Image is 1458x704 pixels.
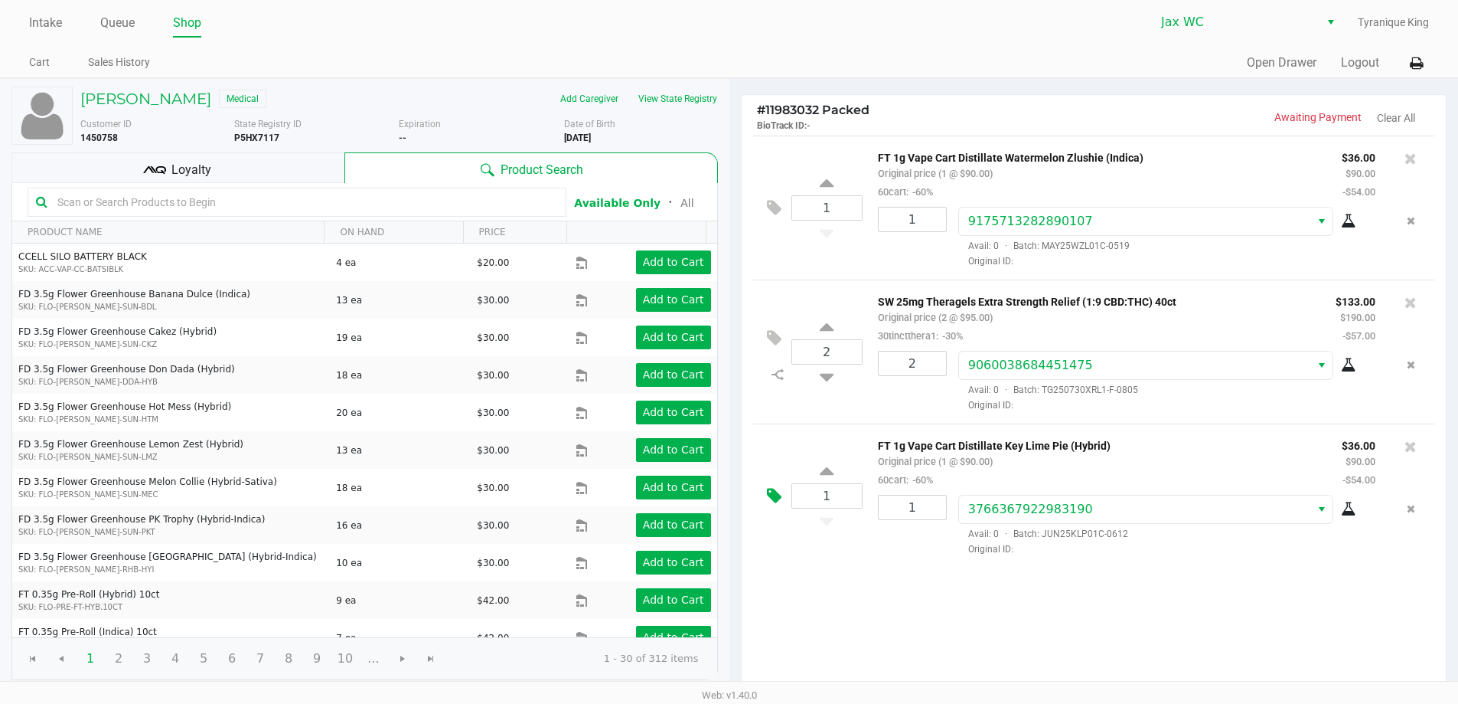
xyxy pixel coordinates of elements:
button: Remove the package from the orderLine [1401,207,1421,235]
span: Go to the first page [18,644,47,673]
p: Awaiting Payment [1094,110,1362,126]
app-button-loader: Add to Cart [643,368,704,381]
button: Add to Cart [636,326,711,349]
button: Add to Cart [636,551,711,575]
span: Jax WC [1161,13,1310,31]
span: -60% [908,474,933,486]
span: 9060038684451475 [968,358,1093,372]
button: Add to Cart [636,513,711,537]
span: State Registry ID [234,119,302,129]
button: Select [1310,208,1332,235]
kendo-pager-info: 1 - 30 of 312 items [458,651,699,666]
span: Original ID: [958,254,1375,268]
span: Original ID: [958,398,1375,412]
small: -$57.00 [1342,330,1375,342]
span: -60% [908,186,933,198]
p: SKU: FLO-[PERSON_NAME]-SUN-CKZ [18,339,323,350]
app-button-loader: Add to Cart [643,444,704,456]
span: Page 10 [331,644,360,673]
span: Go to the first page [27,653,39,665]
p: $36.00 [1342,148,1375,164]
span: Go to the next page [396,653,409,665]
h5: [PERSON_NAME] [80,90,211,108]
td: FD 3.5g Flower Greenhouse Banana Dulce (Indica) [12,281,329,319]
button: Add to Cart [636,476,711,499]
span: BioTrack ID: [757,120,807,131]
span: Customer ID [80,119,132,129]
small: $190.00 [1340,312,1375,323]
td: FD 3.5g Flower Greenhouse Lemon Zest (Hybrid) [12,431,329,469]
small: 30tinctthera1: [878,330,963,342]
span: $30.00 [477,445,509,456]
button: Logout [1341,54,1379,72]
td: 4 ea [329,244,470,281]
th: ON HAND [324,221,462,244]
span: Loyalty [171,161,211,179]
td: FD 3.5g Flower Greenhouse Hot Mess (Hybrid) [12,394,329,431]
button: Select [1310,496,1332,523]
span: $30.00 [477,558,509,568]
a: Cart [29,53,50,72]
a: Shop [173,12,201,34]
span: 11983032 Packed [757,103,869,117]
span: Expiration [399,119,441,129]
p: SKU: ACC-VAP-CC-BATSIBLK [18,264,323,275]
small: $90.00 [1345,456,1375,467]
span: · [999,529,1013,539]
span: Product Search [501,161,583,179]
th: PRODUCT NAME [12,221,324,244]
span: Avail: 0 Batch: TG250730XRL1-F-0805 [958,385,1138,395]
span: $42.00 [477,633,509,643]
small: Original price (1 @ $90.00) [878,168,993,179]
td: FD 3.5g Flower Greenhouse [GEOGRAPHIC_DATA] (Hybrid-Indica) [12,544,329,581]
span: Go to the last page [425,653,437,665]
span: Page 1 [76,644,105,673]
span: Page 9 [302,644,331,673]
td: 20 ea [329,394,470,431]
small: 60cart: [878,186,933,198]
app-button-loader: Add to Cart [643,406,704,418]
span: Tyranique King [1358,15,1429,31]
small: $90.00 [1345,168,1375,179]
a: Sales History [88,53,150,72]
small: Original price (2 @ $95.00) [878,312,993,323]
td: FT 0.35g Pre-Roll (Hybrid) 10ct [12,581,329,619]
span: 9175713282890107 [968,214,1093,228]
p: SKU: FLO-[PERSON_NAME]-SUN-PKT [18,526,323,538]
button: Add to Cart [636,250,711,274]
small: Original price (1 @ $90.00) [878,456,993,467]
td: FT 0.35g Pre-Roll (Indica) 10ct [12,619,329,657]
app-button-loader: Add to Cart [643,556,704,568]
p: SKU: FLO-[PERSON_NAME]-SUN-MEC [18,489,323,500]
button: Add to Cart [636,438,711,462]
span: Avail: 0 Batch: JUN25KLP01C-0612 [958,529,1128,539]
div: Data table [12,221,717,637]
p: SW 25mg Theragels Extra Strength Relief (1:9 CBD:THC) 40ct [878,292,1313,308]
span: Go to the previous page [47,644,76,673]
app-button-loader: Add to Cart [643,594,704,606]
td: 13 ea [329,431,470,469]
small: 60cart: [878,474,933,486]
b: -- [399,133,406,143]
td: 10 ea [329,544,470,581]
p: SKU: FLO-PRE-FT-HYB.10CT [18,601,323,613]
b: [DATE] [564,133,591,143]
small: -$54.00 [1342,186,1375,198]
button: All [680,195,693,211]
button: Add to Cart [636,288,711,312]
button: Clear All [1377,110,1415,126]
button: View State Registry [628,87,718,111]
span: Page 6 [217,644,246,673]
b: 1450758 [80,133,118,143]
button: Add to Cart [636,363,711,387]
td: 18 ea [329,469,470,506]
span: Page 7 [246,644,275,673]
span: Go to the next page [388,644,417,673]
td: 7 ea [329,619,470,657]
span: Page 3 [132,644,161,673]
p: $133.00 [1336,292,1375,308]
span: $30.00 [477,370,509,381]
span: 3766367922983190 [968,502,1093,516]
span: Page 2 [104,644,133,673]
p: SKU: FLO-[PERSON_NAME]-SUN-BDL [18,301,323,313]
